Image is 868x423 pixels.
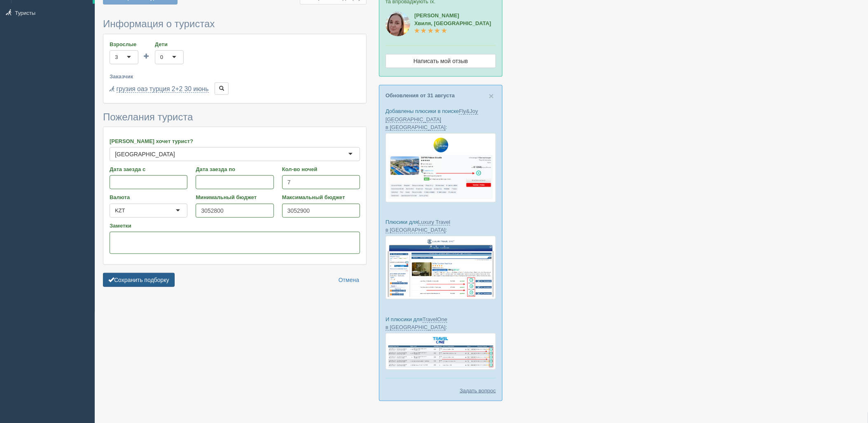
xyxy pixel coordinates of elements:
a: Luxury Travel в [GEOGRAPHIC_DATA] [386,219,450,233]
span: Пожелания туриста [103,111,193,122]
a: Fly&Joy [GEOGRAPHIC_DATA] в [GEOGRAPHIC_DATA] [386,108,478,130]
a: TravelOne в [GEOGRAPHIC_DATA] [386,316,447,331]
div: 3 [115,53,118,61]
div: KZT [115,207,125,215]
img: luxury-travel-%D0%BF%D0%BE%D0%B4%D0%B1%D0%BE%D1%80%D0%BA%D0%B0-%D1%81%D1%80%D0%BC-%D0%B4%D0%BB%D1... [386,236,496,299]
img: travel-one-%D0%BF%D1%96%D0%B4%D0%B1%D1%96%D1%80%D0%BA%D0%B0-%D1%81%D1%80%D0%BC-%D0%B4%D0%BB%D1%8F... [386,333,496,370]
a: Написать мой отзыв [386,54,496,68]
button: Сохранить подборку [103,273,175,287]
label: Валюта [110,193,187,201]
label: Максимальный бюджет [282,193,360,201]
input: 7-10 или 7,10,14 [282,175,360,189]
img: fly-joy-de-proposal-crm-for-travel-agency.png [386,133,496,202]
p: Плюсики для : [386,218,496,234]
a: Обновления от 31 августа [386,92,455,99]
label: Заказчик [110,73,360,80]
label: [PERSON_NAME] хочет турист? [110,137,360,145]
h3: Информация о туристах [103,19,367,29]
a: Отмена [333,273,365,287]
a: грузия оаэ турция 2+2 30 июнь [117,85,209,93]
label: Минимальный бюджет [196,193,274,201]
label: Взрослые [110,40,138,48]
div: 0 [160,53,163,61]
label: Дата заезда по [196,165,274,173]
p: Добавлены плюсики в поиске : [386,107,496,131]
button: Close [489,92,494,100]
label: Дети [155,40,184,48]
p: И плюсики для : [386,315,496,331]
span: × [489,91,494,101]
label: Заметки [110,222,360,230]
label: Кол-во ночей [282,165,360,173]
a: [PERSON_NAME]Хвиля, [GEOGRAPHIC_DATA] [414,12,491,34]
div: [GEOGRAPHIC_DATA] [115,150,175,158]
label: Дата заезда с [110,165,187,173]
a: Задать вопрос [460,387,496,395]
